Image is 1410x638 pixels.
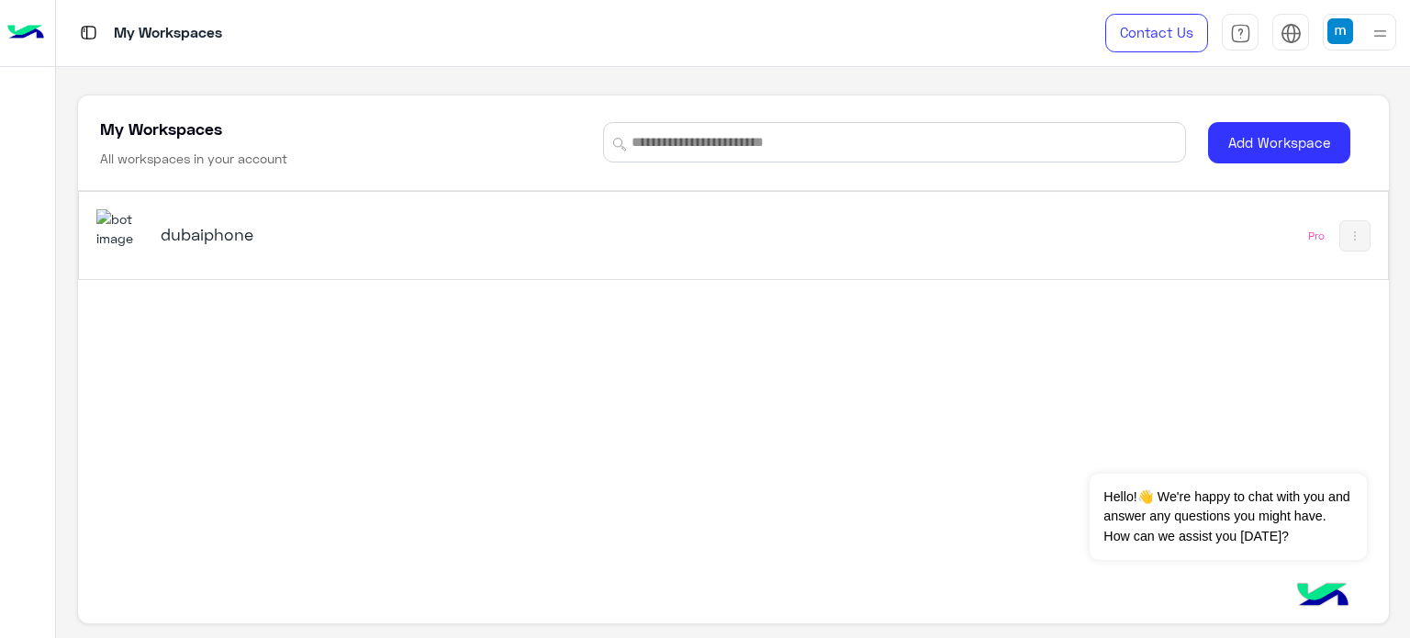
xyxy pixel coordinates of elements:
img: tab [77,21,100,44]
p: My Workspaces [114,21,222,46]
h6: All workspaces in your account [100,150,287,168]
a: tab [1222,14,1259,52]
button: Add Workspace [1208,122,1350,163]
img: tab [1281,23,1302,44]
h5: My Workspaces [100,118,222,140]
img: hulul-logo.png [1291,565,1355,629]
h5: dubaiphone [161,223,620,245]
img: tab [1230,23,1251,44]
a: Contact Us [1105,14,1208,52]
span: Hello!👋 We're happy to chat with you and answer any questions you might have. How can we assist y... [1090,474,1366,560]
img: profile [1369,22,1392,45]
img: Logo [7,14,44,52]
div: Pro [1308,229,1325,243]
img: 1403182699927242 [96,209,146,249]
img: userImage [1327,18,1353,44]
